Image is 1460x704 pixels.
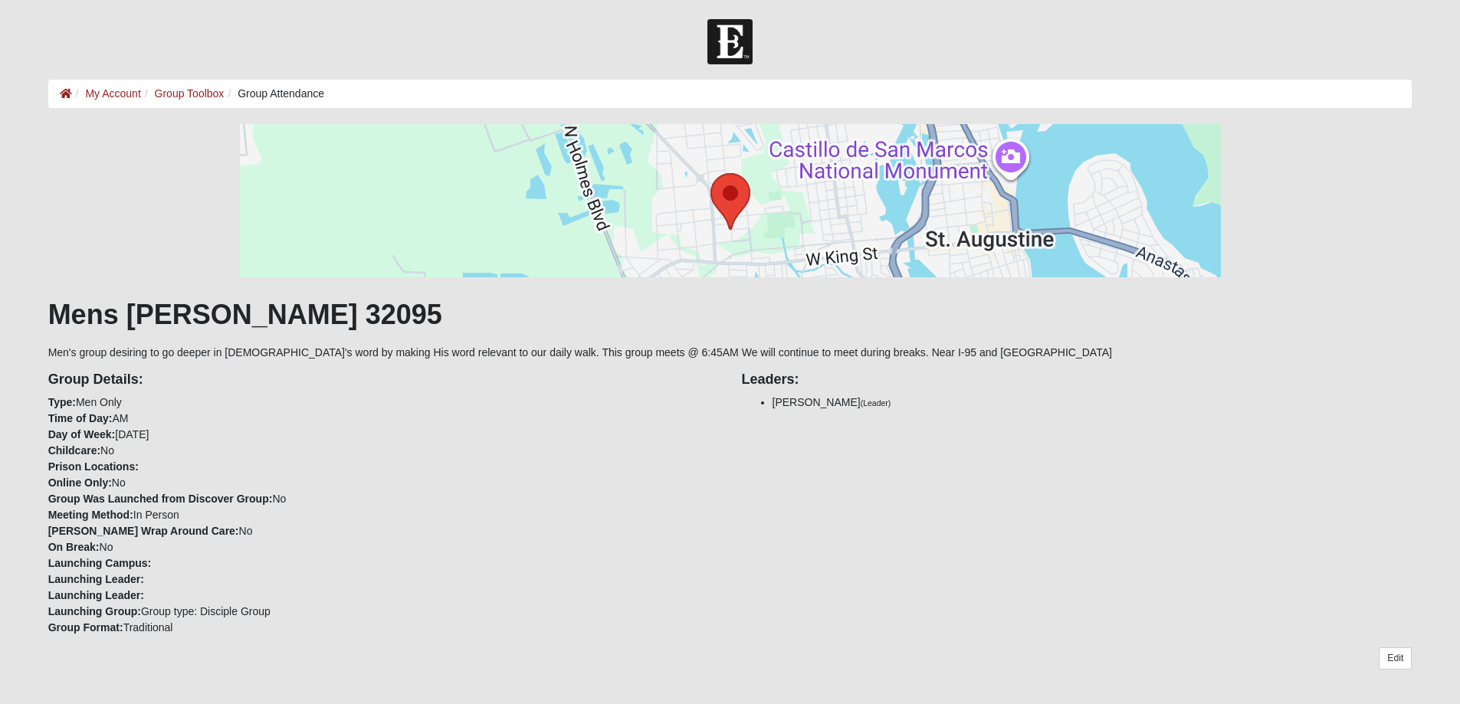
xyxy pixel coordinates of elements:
[48,412,113,424] strong: Time of Day:
[48,621,123,634] strong: Group Format:
[224,86,324,102] li: Group Attendance
[85,87,140,100] a: My Account
[48,396,76,408] strong: Type:
[48,476,112,489] strong: Online Only:
[48,372,719,388] h4: Group Details:
[48,573,144,585] strong: Launching Leader:
[48,525,239,537] strong: [PERSON_NAME] Wrap Around Care:
[155,87,225,100] a: Group Toolbox
[707,19,753,64] img: Church of Eleven22 Logo
[48,493,273,505] strong: Group Was Launched from Discover Group:
[773,395,1412,411] li: [PERSON_NAME]
[48,298,1412,331] h1: Mens [PERSON_NAME] 32095
[742,372,1412,388] h4: Leaders:
[48,428,116,440] strong: Day of Week:
[48,460,139,473] strong: Prison Locations:
[48,541,100,553] strong: On Break:
[48,589,144,601] strong: Launching Leader:
[48,509,133,521] strong: Meeting Method:
[48,605,141,617] strong: Launching Group:
[48,444,100,457] strong: Childcare:
[1379,647,1412,670] a: Edit
[48,557,152,569] strong: Launching Campus:
[37,361,730,636] div: Men Only AM [DATE] No No No In Person No No Group type: Disciple Group Traditional
[861,398,891,408] small: (Leader)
